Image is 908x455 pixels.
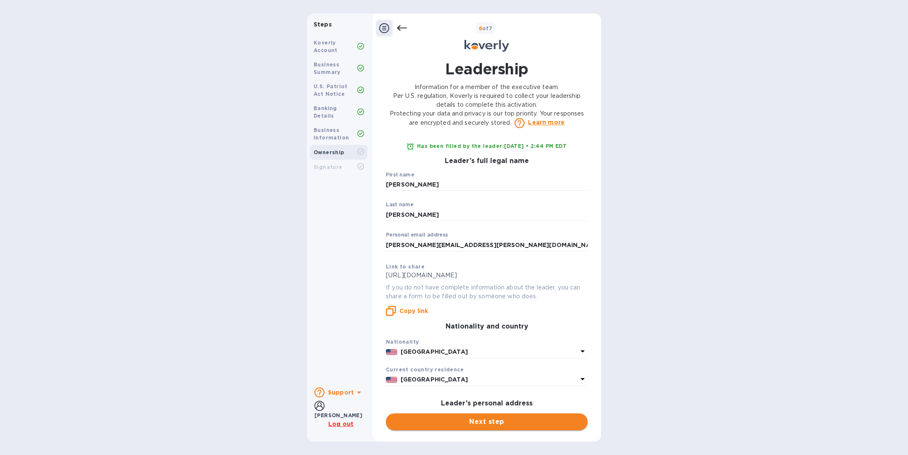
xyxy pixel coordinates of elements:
b: [PERSON_NAME] [314,412,362,418]
b: Koverly Account [314,39,338,53]
label: Last name [386,203,414,208]
span: Next step [393,417,581,427]
b: of 7 [479,25,493,32]
a: Learn more [528,118,565,126]
b: [GEOGRAPHIC_DATA] [401,376,468,383]
input: Enter first name [386,179,588,191]
b: Link to share [386,263,425,270]
b: U.S. Patriot Act Notice [314,83,348,97]
b: Ownership [314,149,344,155]
span: 6 [479,25,482,32]
b: Nationality [386,339,419,345]
input: Enter last name [386,208,588,221]
b: [GEOGRAPHIC_DATA] [401,348,468,355]
p: If you do not have complete information about the leader, you can share a form to be filled out b... [386,283,588,301]
b: Business Summary [314,61,340,75]
label: First name [386,172,414,177]
b: Support [328,389,354,396]
p: Information for a member of the executive team. Per U.S. regulation, Koverly is required to colle... [386,83,588,128]
input: Enter personal email address [386,239,588,251]
b: Has been filled by the leader: [DATE] • 2:44 PM EDT [417,143,567,149]
p: [URL][DOMAIN_NAME] [386,271,588,280]
b: Banking Details [314,105,337,119]
img: US [386,377,397,383]
b: Current country residence [386,366,464,373]
b: Steps [314,21,332,28]
h3: Nationality and country [386,323,588,331]
b: Signature [314,164,343,170]
u: Log out [328,421,354,427]
h3: Leader’s personal address [386,400,588,408]
b: Business Information [314,127,349,141]
h3: Leader’s full legal name [386,157,588,165]
img: US [386,349,397,355]
b: Copy link [399,308,428,314]
button: Next step [386,413,588,430]
h1: Leadership [445,58,528,79]
label: Personal email address [386,233,448,238]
